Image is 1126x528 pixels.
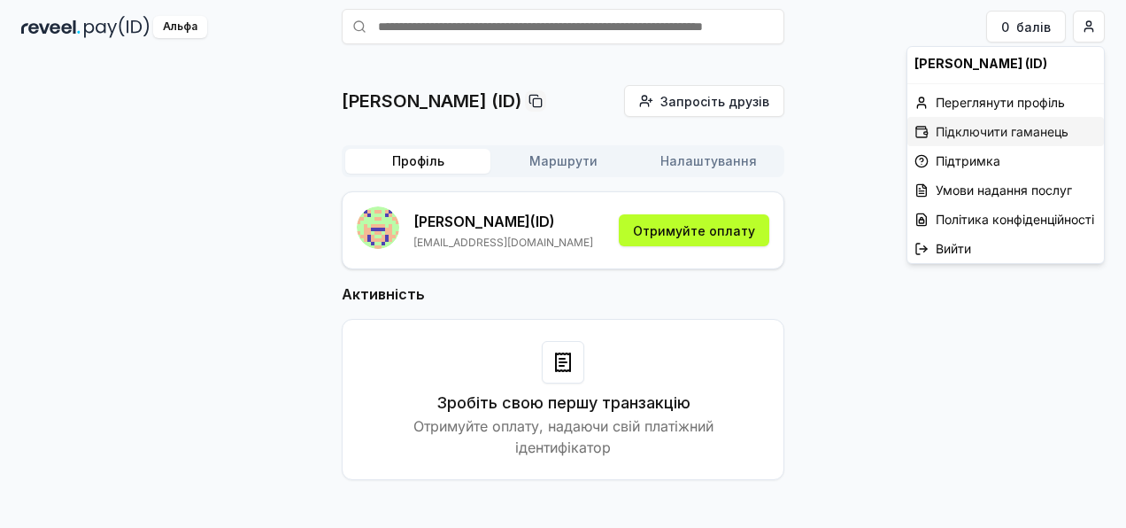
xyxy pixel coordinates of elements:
font: Політика конфіденційності [936,212,1094,227]
a: Політика конфіденційності [907,205,1104,234]
a: Підтримка [907,146,1104,175]
font: Підтримка [936,153,1000,168]
a: Умови надання послуг [907,175,1104,205]
font: Вийти [936,241,971,256]
font: Умови надання послуг [936,182,1072,198]
font: Переглянути профіль [936,95,1065,110]
font: [PERSON_NAME] (ID) [914,56,1047,71]
font: Підключити гаманець [936,124,1068,139]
